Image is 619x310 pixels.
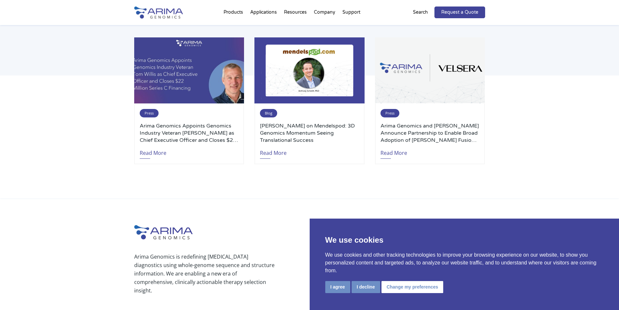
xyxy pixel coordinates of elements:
[352,281,380,293] button: I decline
[140,122,239,144] a: Arima Genomics Appoints Genomics Industry Veteran [PERSON_NAME] as Chief Executive Officer and Cl...
[381,281,444,293] button: Change my preferences
[434,7,485,18] a: Request a Quote
[380,122,479,144] a: Arima Genomics and [PERSON_NAME] Announce Partnership to Enable Broad Adoption of [PERSON_NAME] F...
[134,7,183,19] img: Arima-Genomics-logo
[260,144,287,159] a: Read More
[254,37,364,103] img: Anthony-Schmitt-PhD-2-500x300.jpg
[380,109,399,117] span: Press
[134,225,193,239] img: Arima-Genomics-logo
[140,109,159,117] span: Press
[260,109,277,117] span: Blog
[413,8,428,17] p: Search
[375,37,485,103] img: Arima-Genomics-and-Velsera-Logos-500x300.png
[260,122,359,144] a: [PERSON_NAME] on Mendelspod: 3D Genomics Momentum Seeing Translational Success
[134,252,275,295] p: Arima Genomics is redefining [MEDICAL_DATA] diagnostics using whole-genome sequence and structure...
[140,144,166,159] a: Read More
[325,234,604,246] p: We use cookies
[325,281,350,293] button: I agree
[380,144,407,159] a: Read More
[325,251,604,275] p: We use cookies and other tracking technologies to improve your browsing experience on our website...
[134,37,244,103] img: Personnel-Announcement-LinkedIn-Carousel-22025-1-500x300.jpg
